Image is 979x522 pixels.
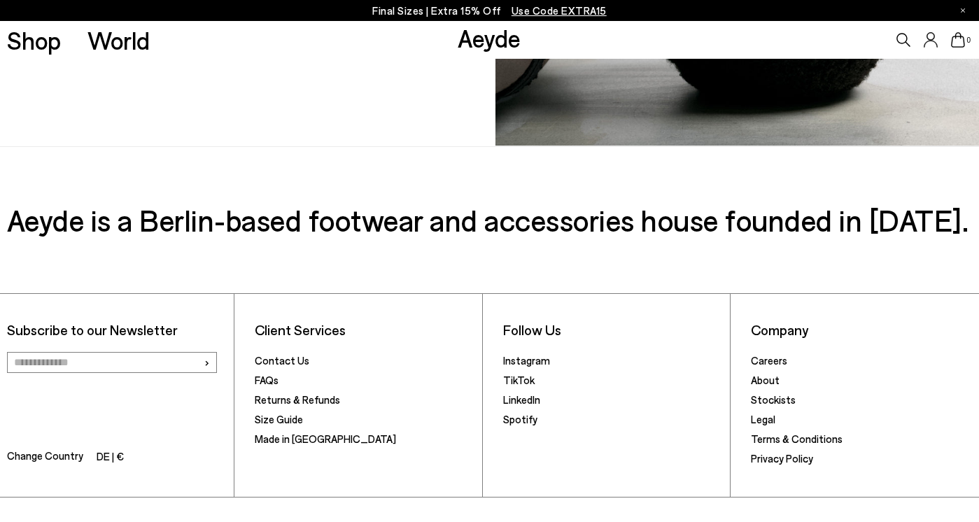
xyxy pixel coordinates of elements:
a: Returns & Refunds [255,393,340,406]
li: Follow Us [503,321,724,339]
span: › [204,352,210,372]
li: Company [751,321,972,339]
li: DE | € [97,448,124,467]
a: Made in [GEOGRAPHIC_DATA] [255,432,396,445]
span: Navigate to /collections/ss25-final-sizes [512,4,607,17]
a: Careers [751,354,787,367]
a: Terms & Conditions [751,432,843,445]
a: Legal [751,413,775,425]
li: Client Services [255,321,475,339]
a: FAQs [255,374,279,386]
a: Shop [7,28,61,52]
a: Aeyde [458,23,521,52]
a: Spotify [503,413,537,425]
span: 0 [965,36,972,44]
p: Final Sizes | Extra 15% Off [372,2,607,20]
a: Contact Us [255,354,309,367]
a: Stockists [751,393,796,406]
a: Size Guide [255,413,303,425]
a: World [87,28,150,52]
a: TikTok [503,374,535,386]
a: Privacy Policy [751,452,813,465]
span: Change Country [7,447,83,467]
a: Instagram [503,354,550,367]
a: LinkedIn [503,393,540,406]
a: 0 [951,32,965,48]
h3: Aeyde is a Berlin-based footwear and accessories house founded in [DATE]. [7,201,973,239]
p: Subscribe to our Newsletter [7,321,227,339]
a: About [751,374,780,386]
